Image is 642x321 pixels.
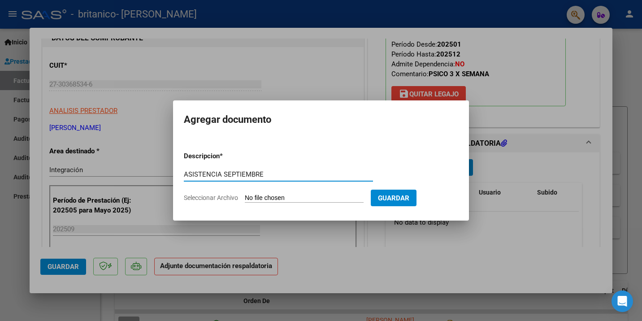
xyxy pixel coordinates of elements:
[612,291,633,312] div: Open Intercom Messenger
[378,194,409,202] span: Guardar
[371,190,416,206] button: Guardar
[184,194,238,201] span: Seleccionar Archivo
[184,151,266,161] p: Descripcion
[184,111,458,128] h2: Agregar documento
